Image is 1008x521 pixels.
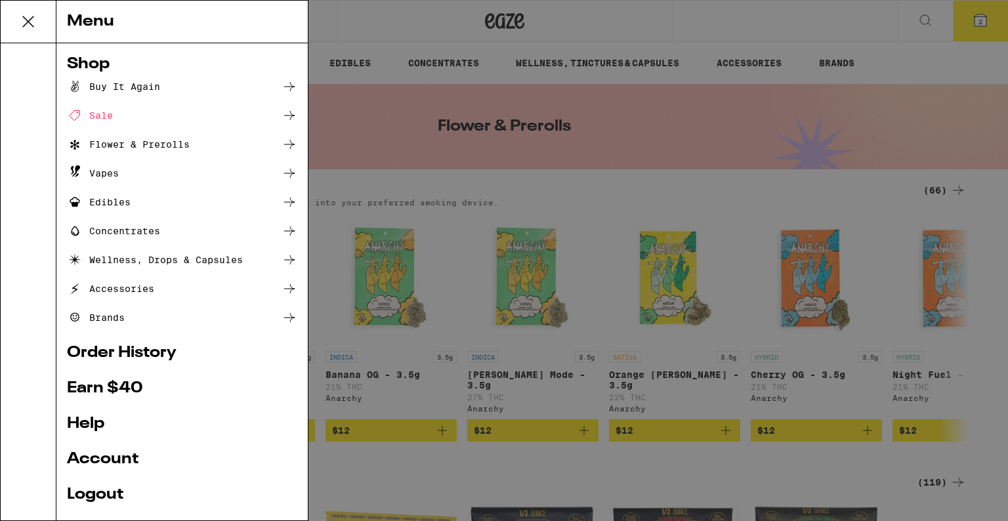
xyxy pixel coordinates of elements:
[67,136,190,152] div: Flower & Prerolls
[67,345,297,361] a: Order History
[67,487,297,503] a: Logout
[67,281,154,297] div: Accessories
[67,310,125,325] div: Brands
[56,1,308,43] div: Menu
[67,136,297,152] a: Flower & Prerolls
[67,252,243,268] div: Wellness, Drops & Capsules
[67,381,297,396] a: Earn $ 40
[67,79,160,94] div: Buy It Again
[67,252,297,268] a: Wellness, Drops & Capsules
[67,165,297,181] a: Vapes
[67,223,160,239] div: Concentrates
[67,108,297,123] a: Sale
[67,451,297,467] a: Account
[67,194,131,210] div: Edibles
[8,9,94,20] span: Hi. Need any help?
[67,223,297,239] a: Concentrates
[67,56,297,72] a: Shop
[67,165,119,181] div: Vapes
[67,310,297,325] a: Brands
[67,79,297,94] a: Buy It Again
[67,194,297,210] a: Edibles
[67,281,297,297] a: Accessories
[67,416,297,432] a: Help
[67,108,113,123] div: Sale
